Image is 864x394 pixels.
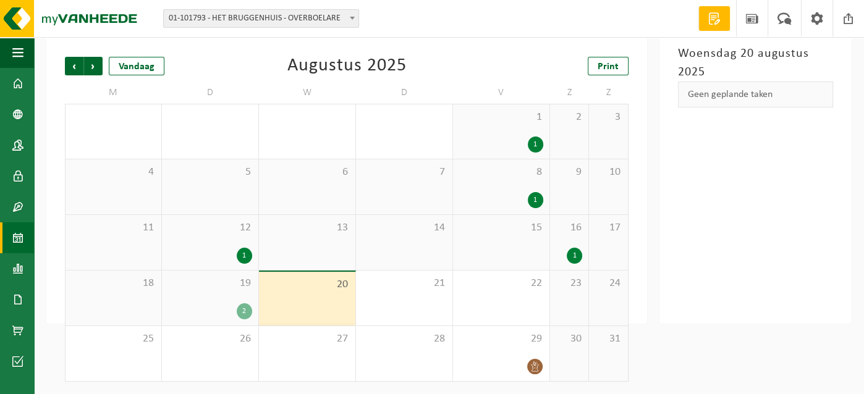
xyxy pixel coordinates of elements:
span: 11 [72,221,155,235]
td: D [162,82,259,104]
span: 29 [459,332,543,346]
span: 25 [72,332,155,346]
td: V [453,82,550,104]
span: 10 [595,166,622,179]
span: 17 [595,221,622,235]
span: 2 [556,111,583,124]
td: Z [589,82,629,104]
span: 1 [459,111,543,124]
span: 24 [595,277,622,290]
span: 30 [556,332,583,346]
span: 14 [362,221,446,235]
div: 1 [528,192,543,208]
div: Geen geplande taken [678,82,833,107]
span: 12 [168,221,252,235]
div: 1 [567,248,582,264]
span: Print [598,62,619,72]
span: 26 [168,332,252,346]
span: 28 [362,332,446,346]
div: 1 [528,136,543,153]
span: 22 [459,277,543,290]
span: 27 [265,332,349,346]
span: 20 [265,278,349,291]
h3: Woensdag 20 augustus 2025 [678,44,833,82]
div: 1 [237,248,252,264]
span: 15 [459,221,543,235]
span: 7 [362,166,446,179]
span: 01-101793 - HET BRUGGENHUIS - OVERBOELARE [163,9,359,28]
div: 2 [237,303,252,319]
span: 13 [265,221,349,235]
span: 6 [265,166,349,179]
div: Vandaag [109,57,164,75]
span: 19 [168,277,252,290]
div: Augustus 2025 [287,57,407,75]
span: 23 [556,277,583,290]
span: Volgende [84,57,103,75]
td: M [65,82,162,104]
span: 3 [595,111,622,124]
span: 8 [459,166,543,179]
span: Vorige [65,57,83,75]
td: Z [550,82,590,104]
span: 18 [72,277,155,290]
span: 21 [362,277,446,290]
span: 31 [595,332,622,346]
span: 4 [72,166,155,179]
td: W [259,82,356,104]
span: 01-101793 - HET BRUGGENHUIS - OVERBOELARE [164,10,358,27]
span: 5 [168,166,252,179]
span: 16 [556,221,583,235]
a: Print [588,57,629,75]
span: 9 [556,166,583,179]
td: D [356,82,453,104]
